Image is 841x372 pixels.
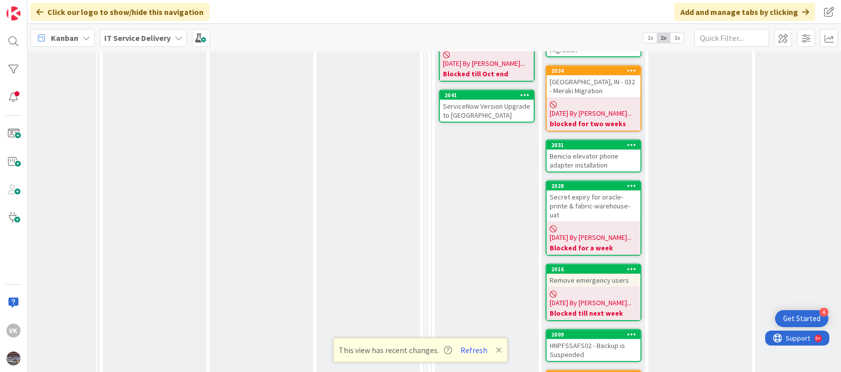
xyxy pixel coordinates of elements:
div: 2031 [547,141,640,150]
span: 3x [670,33,684,43]
div: 4 [820,308,829,317]
span: This view has recent changes. [339,344,452,356]
div: Secret expiry for oracle-printe & fabric-warehouse-uat [547,190,640,221]
span: 2x [657,33,670,43]
div: Open Get Started checklist, remaining modules: 4 [775,310,829,327]
b: blocked for two weeks [550,119,637,129]
div: [GEOGRAPHIC_DATA], IN - 032 - Meraki Migration [547,75,640,97]
div: 2034[GEOGRAPHIC_DATA], IN - 032 - Meraki Migration [547,66,640,97]
div: Click our logo to show/hide this navigation [30,3,210,21]
div: 2034 [547,66,640,75]
div: HNPFSSAFS02 - Backup is Suspended [547,339,640,361]
span: [DATE] By [PERSON_NAME]... [550,298,631,308]
div: 2028Secret expiry for oracle-printe & fabric-warehouse-uat [547,182,640,221]
div: 2009HNPFSSAFS02 - Backup is Suspended [547,330,640,361]
span: [DATE] By [PERSON_NAME]... [550,108,631,119]
a: 2034[GEOGRAPHIC_DATA], IN - 032 - Meraki Migration[DATE] By [PERSON_NAME]...blocked for two weeks [546,65,641,132]
span: [DATE] By [PERSON_NAME]... [550,232,631,243]
div: 2031Benicia elevator phone adapter installation [547,141,640,172]
div: 2009 [547,330,640,339]
button: Refresh [457,344,491,357]
div: ServiceNow Version Upgrade to [GEOGRAPHIC_DATA] [440,100,534,122]
span: [DATE] By [PERSON_NAME]... [443,58,525,69]
img: Visit kanbanzone.com [6,6,20,20]
a: 2028Secret expiry for oracle-printe & fabric-warehouse-uat[DATE] By [PERSON_NAME]...Blocked for a... [546,181,641,256]
div: Get Started [783,314,821,324]
span: 1x [643,33,657,43]
div: 2009 [551,331,640,338]
b: Blocked till next week [550,308,637,318]
div: 2016Remove emergency users [547,265,640,287]
span: Kanban [51,32,78,44]
div: 2028 [551,183,640,189]
div: 2041ServiceNow Version Upgrade to [GEOGRAPHIC_DATA] [440,91,534,122]
div: VK [6,324,20,338]
div: 2031 [551,142,640,149]
img: avatar [6,352,20,366]
div: 2041 [440,91,534,100]
input: Quick Filter... [694,29,769,47]
b: Blocked till Oct end [443,69,531,79]
a: 2031Benicia elevator phone adapter installation [546,140,641,173]
div: Benicia elevator phone adapter installation [547,150,640,172]
div: 2016 [551,266,640,273]
div: 2034 [551,67,640,74]
div: 2041 [444,92,534,99]
div: Remove emergency users [547,274,640,287]
a: 2016Remove emergency users[DATE] By [PERSON_NAME]...Blocked till next week [546,264,641,321]
div: Add and manage tabs by clicking [674,3,815,21]
div: 9+ [50,4,55,12]
div: 2016 [547,265,640,274]
a: 2009HNPFSSAFS02 - Backup is Suspended [546,329,641,362]
div: 2028 [547,182,640,190]
span: Support [21,1,45,13]
b: IT Service Delivery [104,33,171,43]
a: 2041ServiceNow Version Upgrade to [GEOGRAPHIC_DATA] [439,90,535,123]
b: Blocked for a week [550,243,637,253]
